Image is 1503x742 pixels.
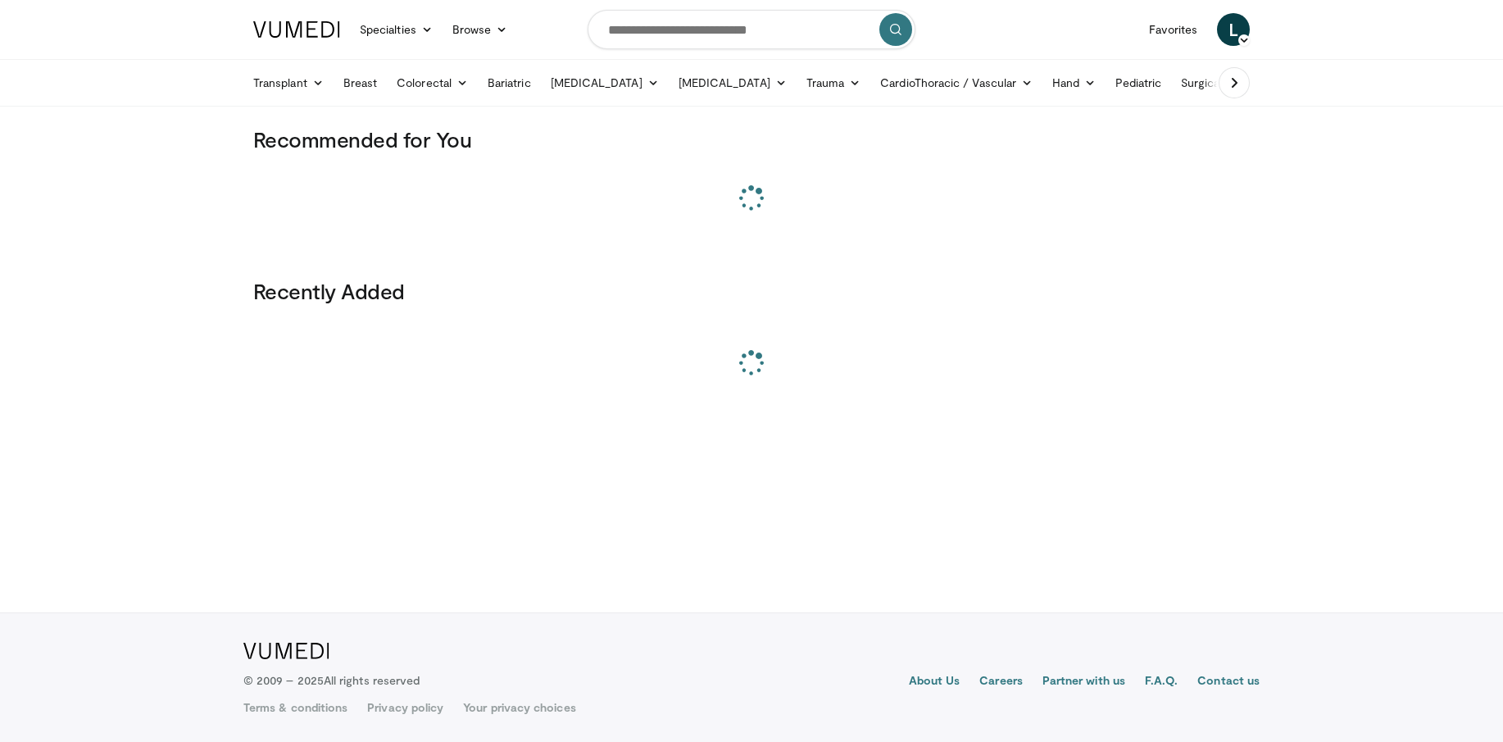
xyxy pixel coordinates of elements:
a: Breast [334,66,387,99]
a: Bariatric [478,66,541,99]
a: F.A.Q. [1145,672,1178,692]
a: [MEDICAL_DATA] [541,66,669,99]
a: Colorectal [387,66,478,99]
a: Favorites [1139,13,1207,46]
p: © 2009 – 2025 [243,672,420,689]
a: Careers [979,672,1023,692]
img: VuMedi Logo [243,643,329,659]
input: Search topics, interventions [588,10,915,49]
a: Contact us [1197,672,1260,692]
a: Terms & conditions [243,699,347,716]
a: Privacy policy [367,699,443,716]
span: All rights reserved [324,673,420,687]
h3: Recently Added [253,278,1250,304]
a: About Us [909,672,960,692]
a: Trauma [797,66,871,99]
a: CardioThoracic / Vascular [870,66,1042,99]
a: [MEDICAL_DATA] [669,66,797,99]
img: VuMedi Logo [253,21,340,38]
a: Surgical Oncology [1171,66,1303,99]
a: Partner with us [1042,672,1125,692]
a: Specialties [350,13,443,46]
a: Hand [1042,66,1106,99]
h3: Recommended for You [253,126,1250,152]
a: Your privacy choices [463,699,575,716]
a: Browse [443,13,518,46]
a: Pediatric [1106,66,1171,99]
a: L [1217,13,1250,46]
a: Transplant [243,66,334,99]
